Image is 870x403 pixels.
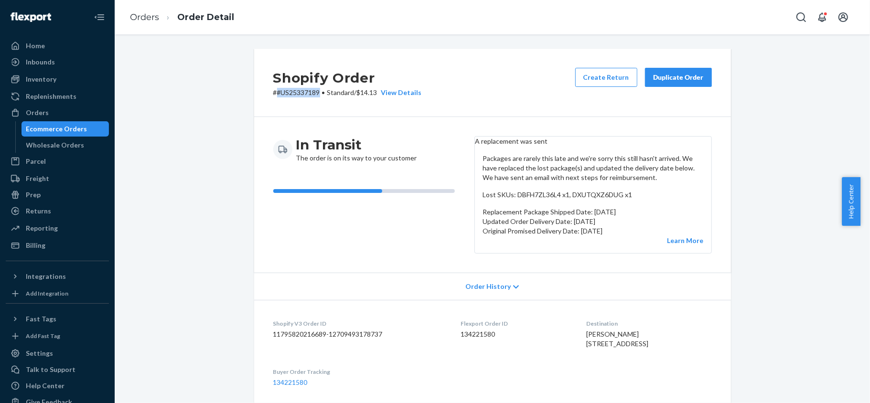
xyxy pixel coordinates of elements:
p: Lost SKUs: DBFH7ZL36L4 x1, DXUTQXZ6DUG x1 [483,190,704,200]
a: Ecommerce Orders [21,121,109,137]
div: Wholesale Orders [26,140,85,150]
a: Settings [6,346,109,361]
p: Original Promised Delivery Date: [DATE] [483,226,704,236]
div: Add Fast Tag [26,332,60,340]
a: Orders [6,105,109,120]
div: Inventory [26,74,56,84]
a: Home [6,38,109,53]
div: The order is on its way to your customer [296,136,417,163]
button: Create Return [575,68,637,87]
dt: Buyer Order Tracking [273,368,446,376]
dt: Flexport Order ID [461,319,571,328]
dt: Shopify V3 Order ID [273,319,446,328]
h2: Shopify Order [273,68,422,88]
a: Prep [6,187,109,202]
button: Open account menu [834,8,853,27]
div: Parcel [26,157,46,166]
button: Close Navigation [90,8,109,27]
div: Fast Tags [26,314,56,324]
div: Add Integration [26,289,68,297]
div: Talk to Support [26,365,75,374]
dd: 134221580 [461,329,571,339]
a: Billing [6,238,109,253]
button: View Details [377,88,422,97]
ol: breadcrumbs [122,3,242,32]
p: Replacement Package Shipped Date: [DATE] [483,207,704,217]
dd: 11795820216689-12709493178737 [273,329,446,339]
a: Add Integration [6,288,109,299]
a: Wholesale Orders [21,138,109,153]
a: Add Fast Tag [6,330,109,342]
div: Duplicate Order [653,73,704,82]
div: Returns [26,206,51,216]
dt: Destination [587,319,712,328]
div: Prep [26,190,41,200]
div: Home [26,41,45,51]
a: Help Center [6,378,109,393]
div: Replenishments [26,92,76,101]
header: A replacement was sent [475,137,711,146]
a: Orders [130,12,159,22]
div: Orders [26,108,49,117]
a: Order Detail [177,12,234,22]
div: Settings [26,349,53,358]
button: Open notifications [813,8,832,27]
a: Returns [6,203,109,219]
div: Inbounds [26,57,55,67]
a: Talk to Support [6,362,109,377]
a: Inventory [6,72,109,87]
button: Fast Tags [6,311,109,327]
h3: In Transit [296,136,417,153]
span: [PERSON_NAME] [STREET_ADDRESS] [587,330,649,348]
span: Order History [465,282,511,291]
a: Learn More [667,236,704,244]
span: • [322,88,325,96]
a: Inbounds [6,54,109,70]
a: Replenishments [6,89,109,104]
button: Open Search Box [792,8,811,27]
div: Help Center [26,381,64,391]
button: Integrations [6,269,109,284]
div: Ecommerce Orders [26,124,87,134]
a: Parcel [6,154,109,169]
div: Freight [26,174,49,183]
a: Freight [6,171,109,186]
div: Billing [26,241,45,250]
div: Reporting [26,223,58,233]
div: Integrations [26,272,66,281]
p: Updated Order Delivery Date: [DATE] [483,217,704,226]
a: 134221580 [273,378,308,386]
p: Packages are rarely this late and we're sorry this still hasn't arrived. We have replaced the los... [483,154,704,182]
button: Help Center [842,177,860,226]
span: Standard [327,88,354,96]
a: Reporting [6,221,109,236]
p: # #US25337189 / $14.13 [273,88,422,97]
button: Duplicate Order [645,68,712,87]
img: Flexport logo [11,12,51,22]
